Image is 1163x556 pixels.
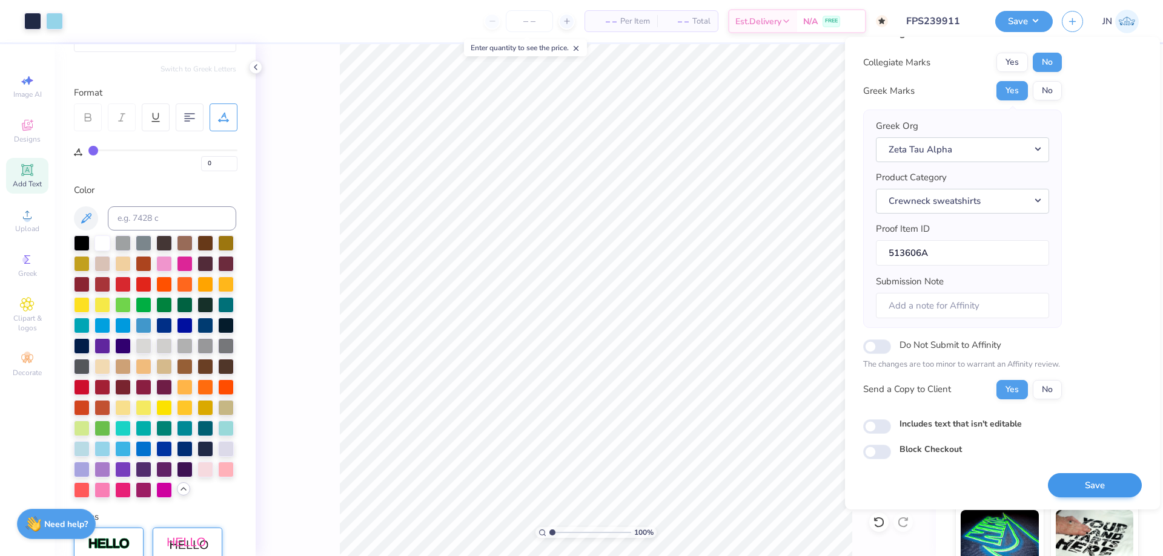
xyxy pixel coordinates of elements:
[876,189,1049,214] button: Crewneck sweatshirts
[876,171,947,185] label: Product Category
[167,537,209,552] img: Shadow
[44,518,88,530] strong: Need help?
[900,337,1001,353] label: Do Not Submit to Affinity
[464,39,587,56] div: Enter quantity to see the price.
[14,134,41,144] span: Designs
[863,359,1062,371] p: The changes are too minor to warrant an Affinity review.
[1033,81,1062,100] button: No
[592,15,617,28] span: – –
[18,269,37,278] span: Greek
[13,90,42,99] span: Image AI
[620,15,650,28] span: Per Item
[74,183,236,197] div: Color
[876,119,918,133] label: Greek Org
[88,537,130,551] img: Stroke
[900,443,962,456] label: Block Checkout
[863,382,951,396] div: Send a Copy to Client
[634,527,654,538] span: 100 %
[876,222,930,236] label: Proof Item ID
[897,9,986,33] input: Untitled Design
[876,275,944,289] label: Submission Note
[900,417,1022,430] label: Includes text that isn't editable
[996,81,1028,100] button: Yes
[1102,10,1139,33] a: JN
[13,179,42,189] span: Add Text
[1102,15,1112,28] span: JN
[735,15,781,28] span: Est. Delivery
[664,15,689,28] span: – –
[1115,10,1139,33] img: Jacky Noya
[996,53,1028,72] button: Yes
[1033,380,1062,399] button: No
[876,137,1049,162] button: Zeta Tau Alpha
[876,293,1049,319] input: Add a note for Affinity
[506,10,553,32] input: – –
[863,56,930,70] div: Collegiate Marks
[803,15,818,28] span: N/A
[6,313,48,333] span: Clipart & logos
[1033,53,1062,72] button: No
[1048,473,1142,498] button: Save
[74,86,237,100] div: Format
[108,206,236,231] input: e.g. 7428 c
[161,64,236,74] button: Switch to Greek Letters
[74,510,236,524] div: Styles
[996,380,1028,399] button: Yes
[863,84,915,98] div: Greek Marks
[995,11,1053,32] button: Save
[692,15,711,28] span: Total
[825,17,838,25] span: FREE
[13,368,42,378] span: Decorate
[15,224,39,234] span: Upload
